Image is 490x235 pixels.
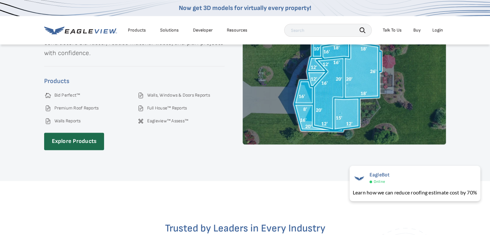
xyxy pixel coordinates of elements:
[147,118,188,124] a: Eagleview™ Assess™
[353,172,366,185] img: EagleBot
[137,91,145,99] img: File_dock_light.svg
[353,189,477,196] div: Learn how we can reduce roofing estimate cost by 70%
[179,4,311,12] a: Now get 3D models for virtually every property!
[54,92,80,98] a: Bid Perfect™
[147,92,210,98] a: Walls, Windows & Doors Reports
[160,27,179,33] div: Solutions
[128,27,146,33] div: Products
[193,27,213,33] a: Developer
[374,179,385,184] span: Online
[147,105,187,111] a: Full House™ Reports
[227,27,247,33] div: Resources
[54,118,81,124] a: Walls Reports
[137,104,145,112] img: File_dock_light.svg
[44,133,104,150] a: Explore Products
[413,27,421,33] a: Buy
[44,104,52,112] img: File_dock_light.svg
[44,117,52,125] img: File_dock_light.svg
[44,76,225,86] h4: Products
[44,91,52,99] img: Group-9-1.svg
[284,24,372,37] input: Search
[44,223,446,234] h2: Trusted by Leaders in Every Industry
[432,27,443,33] div: Login
[383,27,402,33] div: Talk To Us
[370,172,390,178] span: EagleBot
[54,105,99,111] a: Premium Roof Reports
[137,117,145,125] img: Group-9629.svg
